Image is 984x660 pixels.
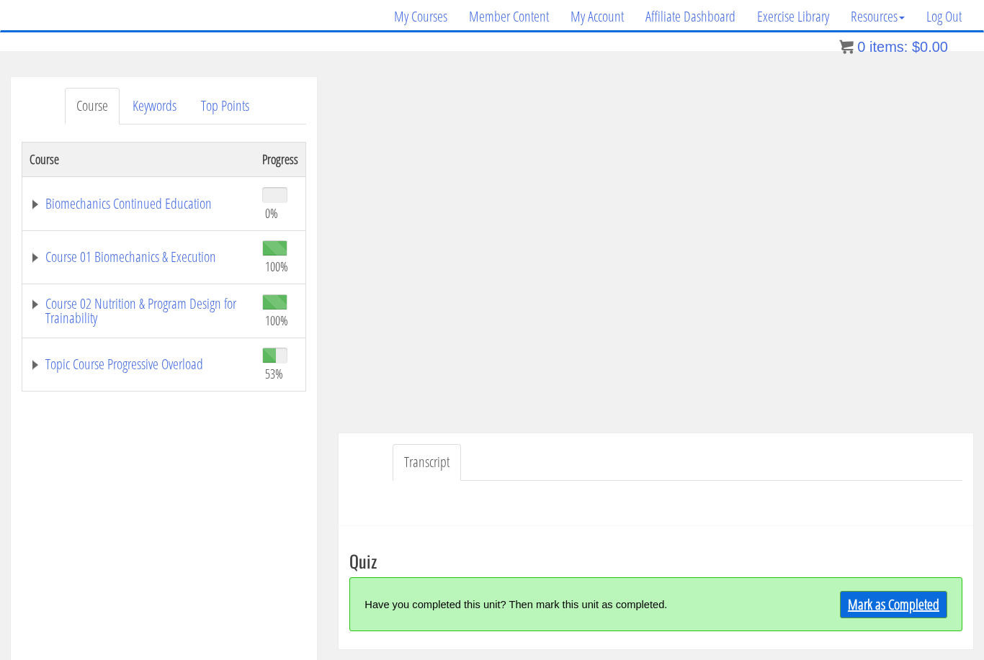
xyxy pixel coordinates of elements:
a: Top Points [189,88,261,125]
img: icon11.png [839,40,854,54]
a: Course 02 Nutrition & Program Design for Trainability [30,297,248,325]
th: Progress [255,142,306,176]
span: $ [912,39,920,55]
h3: Quiz [349,551,962,570]
span: 100% [265,312,288,328]
bdi: 0.00 [912,39,948,55]
span: items: [869,39,908,55]
a: Mark as Completed [840,591,947,618]
div: Have you completed this unit? Then mark this unit as completed. [364,589,795,620]
span: 53% [265,366,283,381]
span: 0 [857,39,865,55]
a: Topic Course Progressive Overload [30,357,248,371]
th: Course [22,142,256,176]
span: 0% [265,205,278,221]
a: Course [65,88,120,125]
a: Keywords [121,88,188,125]
a: Biomechanics Continued Education [30,196,248,211]
span: 100% [265,258,288,274]
a: Course 01 Biomechanics & Execution [30,250,248,264]
a: 0 items: $0.00 [839,39,948,55]
a: Transcript [393,444,461,481]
